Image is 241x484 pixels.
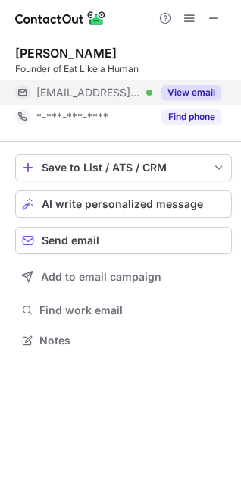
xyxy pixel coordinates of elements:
div: Founder of Eat Like a Human [15,62,232,76]
span: Notes [39,334,226,347]
button: Reveal Button [161,109,221,124]
button: Send email [15,227,232,254]
span: Find work email [39,303,226,317]
span: Send email [42,234,99,247]
div: [PERSON_NAME] [15,46,117,61]
div: Save to List / ATS / CRM [42,162,205,174]
button: Add to email campaign [15,263,232,291]
span: [EMAIL_ADDRESS][DOMAIN_NAME] [36,86,141,99]
button: AI write personalized message [15,190,232,218]
span: AI write personalized message [42,198,203,210]
img: ContactOut v5.3.10 [15,9,106,27]
button: Notes [15,330,232,351]
span: Add to email campaign [41,271,161,283]
button: save-profile-one-click [15,154,232,181]
button: Reveal Button [161,85,221,100]
button: Find work email [15,300,232,321]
